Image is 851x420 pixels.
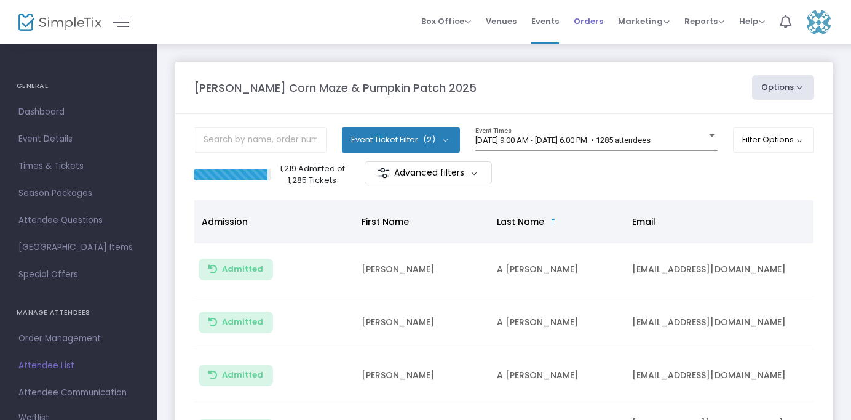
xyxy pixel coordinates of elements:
button: Filter Options [733,127,815,152]
span: Dashboard [18,104,138,120]
span: Events [531,6,559,37]
span: Season Packages [18,185,138,201]
span: (2) [423,135,435,145]
span: Reports [684,15,724,27]
span: Admission [202,216,248,228]
button: Admitted [199,259,273,280]
td: [PERSON_NAME] [354,243,489,296]
span: Admitted [222,370,263,380]
m-panel-title: [PERSON_NAME] Corn Maze & Pumpkin Patch 2025 [194,79,477,96]
h4: GENERAL [17,74,140,99]
span: Help [739,15,765,27]
span: [GEOGRAPHIC_DATA] Items [18,240,138,256]
input: Search by name, order number, email, ip address [194,127,327,153]
button: Admitted [199,312,273,333]
span: Orders [574,6,603,37]
span: Times & Tickets [18,158,138,174]
m-button: Advanced filters [365,161,492,184]
span: Event Details [18,131,138,147]
span: Admitted [222,317,263,327]
button: Admitted [199,365,273,386]
span: Sortable [548,217,558,227]
span: Email [632,216,655,228]
span: First Name [362,216,409,228]
span: Last Name [497,216,544,228]
button: Event Ticket Filter(2) [342,127,460,152]
span: [DATE] 9:00 AM - [DATE] 6:00 PM • 1285 attendees [475,135,651,145]
td: [EMAIL_ADDRESS][DOMAIN_NAME] [625,296,809,349]
img: filter [378,167,390,179]
td: [EMAIL_ADDRESS][DOMAIN_NAME] [625,349,809,402]
td: A [PERSON_NAME] [489,349,625,402]
span: Special Offers [18,267,138,283]
span: Marketing [618,15,670,27]
span: Box Office [421,15,471,27]
h4: MANAGE ATTENDEES [17,301,140,325]
span: Admitted [222,264,263,274]
button: Options [752,75,815,100]
td: [EMAIL_ADDRESS][DOMAIN_NAME] [625,243,809,296]
td: A [PERSON_NAME] [489,296,625,349]
td: [PERSON_NAME] [354,349,489,402]
td: A [PERSON_NAME] [489,243,625,296]
p: 1,219 Admitted of 1,285 Tickets [276,163,348,187]
td: [PERSON_NAME] [354,296,489,349]
span: Order Management [18,331,138,347]
span: Attendee Communication [18,385,138,401]
span: Attendee List [18,358,138,374]
span: Venues [486,6,517,37]
span: Attendee Questions [18,212,138,228]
